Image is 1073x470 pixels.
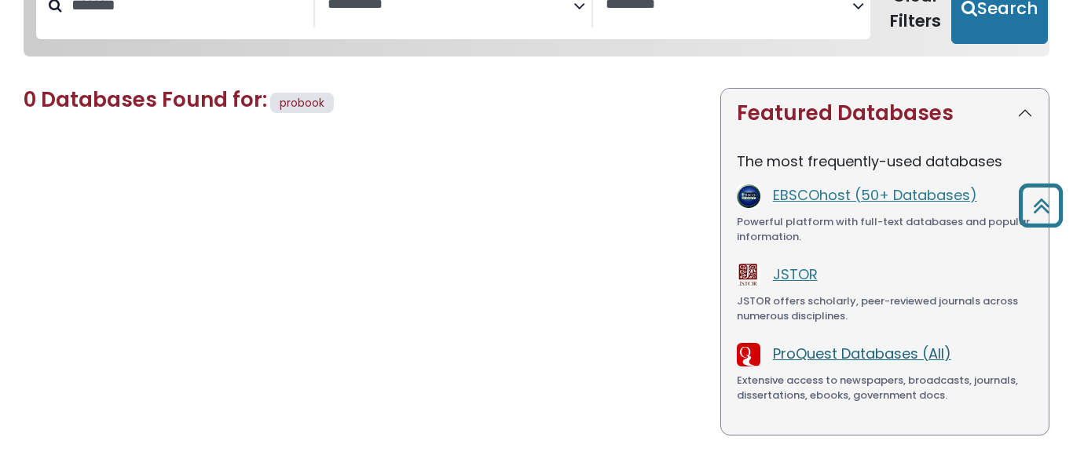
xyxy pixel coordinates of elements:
div: Extensive access to newspapers, broadcasts, journals, dissertations, ebooks, government docs. [737,373,1033,403]
p: The most frequently-used databases [737,151,1033,172]
div: Powerful platform with full-text databases and popular information. [737,214,1033,245]
a: JSTOR [773,264,818,284]
div: JSTOR offers scholarly, peer-reviewed journals across numerous disciplines. [737,293,1033,324]
a: EBSCOhost (50+ Databases) [773,185,977,205]
a: ProQuest Databases (All) [773,344,951,363]
button: Featured Databases [721,89,1049,138]
span: 0 Databases Found for: [24,86,267,114]
span: probook [280,95,324,111]
a: Back to Top [1013,191,1069,220]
